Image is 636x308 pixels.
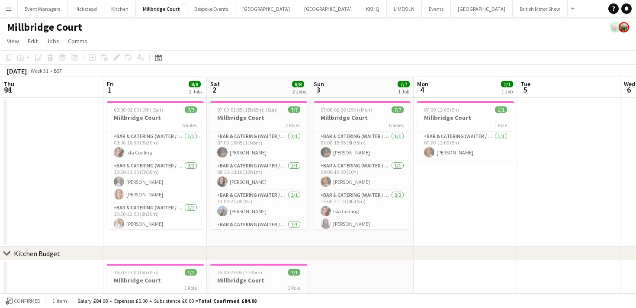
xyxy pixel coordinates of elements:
[623,85,635,95] span: 6
[114,106,163,113] span: 09:00-01:00 (16h) (Sat)
[77,298,257,304] div: Salary £84.08 + Expenses £0.00 + Subsistence £0.00 =
[314,80,324,88] span: Sun
[501,88,513,95] div: 1 Job
[4,296,42,306] button: Confirmed
[610,22,620,32] app-user-avatar: Staffing Manager
[3,80,14,88] span: Thu
[619,22,629,32] app-user-avatar: Staffing Manager
[64,35,91,47] a: Comms
[217,106,278,113] span: 07:00-01:55 (18h55m) (Sun)
[288,269,300,276] span: 1/1
[210,101,307,229] app-job-card: 07:00-01:55 (18h55m) (Sun)7/7Millbridge Court7 RolesBar & Catering (Waiter / waitress)1/107:00-18...
[107,203,204,232] app-card-role: Bar & Catering (Waiter / waitress)1/113:30-22:00 (8h30m)[PERSON_NAME]
[314,161,411,190] app-card-role: Bar & Catering (Waiter / waitress)1/109:00-19:00 (10h)[PERSON_NAME]
[314,114,411,122] h3: Millbridge Court
[18,0,67,17] button: Event Managers
[210,220,307,249] app-card-role: Bar & Catering (Waiter / waitress)1/113:15-21:20 (8h5m)
[495,106,507,113] span: 1/1
[136,0,187,17] button: Millbridge Court
[67,0,104,17] button: Hickstead
[107,161,204,203] app-card-role: Bar & Catering (Waiter / waitress)2/213:30-21:20 (7h50m)[PERSON_NAME][PERSON_NAME]
[107,114,204,122] h3: Millbridge Court
[286,122,300,128] span: 7 Roles
[185,269,197,276] span: 1/1
[106,85,114,95] span: 1
[184,285,197,291] span: 1 Role
[314,132,411,161] app-card-role: Bar & Catering (Waiter / waitress)1/107:00-15:35 (8h35m)[PERSON_NAME]
[189,88,202,95] div: 2 Jobs
[189,81,201,87] span: 8/8
[210,80,220,88] span: Sat
[389,122,404,128] span: 6 Roles
[235,0,297,17] button: [GEOGRAPHIC_DATA]
[422,0,451,17] button: Events
[107,276,204,284] h3: Millbridge Court
[43,35,63,47] a: Jobs
[210,190,307,220] app-card-role: Bar & Catering (Waiter / waitress)1/113:00-22:00 (9h)[PERSON_NAME]
[46,37,59,45] span: Jobs
[107,132,204,161] app-card-role: Bar & Catering (Waiter / waitress)1/109:00-18:30 (9h30m)Isla Codling
[417,101,514,161] app-job-card: 07:00-12:00 (5h)1/1Millbridge Court1 RoleBar & Catering (Waiter / waitress)1/107:00-12:00 (5h)[PE...
[519,85,530,95] span: 5
[416,85,428,95] span: 4
[28,37,38,45] span: Edit
[182,122,197,128] span: 6 Roles
[7,37,19,45] span: View
[187,0,235,17] button: Bespoke Events
[314,101,411,229] app-job-card: 07:00-02:00 (19h) (Mon)7/7Millbridge Court6 RolesBar & Catering (Waiter / waitress)1/107:00-15:35...
[24,35,41,47] a: Edit
[624,80,635,88] span: Wed
[387,0,422,17] button: LIMEKILN
[451,0,513,17] button: [GEOGRAPHIC_DATA]
[210,132,307,161] app-card-role: Bar & Catering (Waiter / waitress)1/107:00-18:05 (11h5m)[PERSON_NAME]
[288,285,300,291] span: 1 Role
[29,67,50,74] span: Week 31
[359,0,387,17] button: KKHQ
[210,114,307,122] h3: Millbridge Court
[54,67,62,74] div: BST
[392,106,404,113] span: 7/7
[417,114,514,122] h3: Millbridge Court
[417,80,428,88] span: Mon
[185,106,197,113] span: 7/7
[495,122,507,128] span: 1 Role
[3,35,22,47] a: View
[217,269,262,276] span: 15:30-23:05 (7h35m)
[297,0,359,17] button: [GEOGRAPHIC_DATA]
[210,161,307,190] app-card-role: Bar & Catering (Waiter / waitress)1/108:15-18:16 (10h1m)[PERSON_NAME]
[513,0,568,17] button: British Motor Show
[501,81,513,87] span: 1/1
[398,88,409,95] div: 1 Job
[417,132,514,161] app-card-role: Bar & Catering (Waiter / waitress)1/107:00-12:00 (5h)[PERSON_NAME]
[7,67,27,75] div: [DATE]
[14,298,41,304] span: Confirmed
[107,80,114,88] span: Fri
[288,106,300,113] span: 7/7
[49,298,70,304] span: 1 item
[2,85,14,95] span: 31
[292,81,304,87] span: 8/8
[314,190,411,232] app-card-role: Bar & Catering (Waiter / waitress)2/213:00-21:10 (8h10m)Isla Codling[PERSON_NAME]
[68,37,87,45] span: Comms
[312,85,324,95] span: 3
[7,21,82,34] h1: Millbridge Court
[321,106,372,113] span: 07:00-02:00 (19h) (Mon)
[209,85,220,95] span: 2
[14,249,60,258] div: Kitchen Budget
[107,101,204,229] app-job-card: 09:00-01:00 (16h) (Sat)7/7Millbridge Court6 RolesBar & Catering (Waiter / waitress)1/109:00-18:30...
[210,276,307,284] h3: Millbridge Court
[520,80,530,88] span: Tue
[198,298,257,304] span: Total Confirmed £84.08
[104,0,136,17] button: Kitchen
[114,269,159,276] span: 16:30-23:00 (6h30m)
[398,81,410,87] span: 7/7
[292,88,306,95] div: 2 Jobs
[424,106,459,113] span: 07:00-12:00 (5h)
